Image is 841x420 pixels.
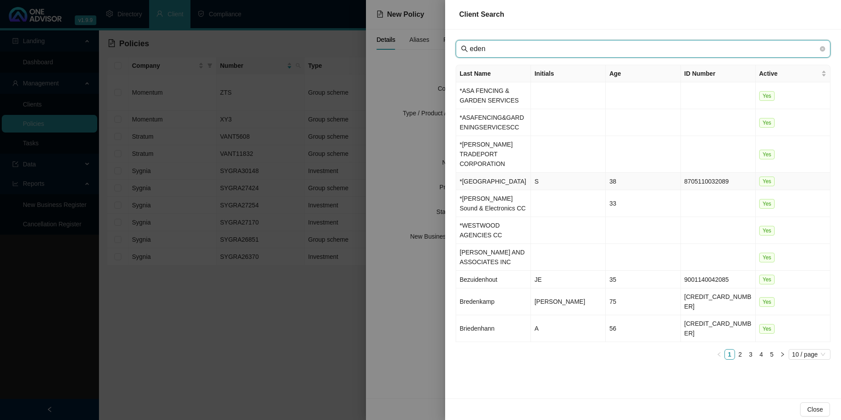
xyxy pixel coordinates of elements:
span: 75 [609,298,616,305]
td: Bezuidenhout [456,271,531,288]
li: Next Page [777,349,788,360]
td: A [531,315,606,342]
th: Active [756,65,830,82]
span: Yes [759,177,775,186]
td: Bredenkamp [456,288,531,315]
th: Age [606,65,680,82]
td: *[GEOGRAPHIC_DATA] [456,173,531,190]
span: 38 [609,178,616,185]
td: *ASAFENCING&GARDENINGSERVICESCC [456,109,531,136]
td: *[PERSON_NAME] TRADEPORT CORPORATION [456,136,531,173]
span: right [780,352,785,357]
td: *[PERSON_NAME] Sound & Electronics CC [456,190,531,217]
th: ID Number [681,65,756,82]
td: [CREDIT_CARD_NUMBER] [681,288,756,315]
span: Yes [759,91,775,101]
li: 2 [735,349,746,360]
span: Yes [759,199,775,209]
td: *WESTWOOD AGENCIES CC [456,217,531,244]
th: Initials [531,65,606,82]
td: *ASA FENCING & GARDEN SERVICES [456,82,531,109]
span: Yes [759,150,775,159]
li: 3 [746,349,756,360]
input: Last Name [470,44,818,54]
td: [PERSON_NAME] [531,288,606,315]
span: close-circle [820,46,825,52]
a: 2 [735,350,745,359]
span: Yes [759,226,775,236]
button: Close [800,402,830,416]
span: Yes [759,118,775,128]
span: Yes [759,253,775,262]
span: Active [759,69,819,78]
td: Briedenhann [456,315,531,342]
span: Yes [759,275,775,284]
th: Last Name [456,65,531,82]
a: 1 [725,350,735,359]
span: Yes [759,297,775,307]
span: Yes [759,324,775,334]
span: close-circle [820,45,825,53]
td: S [531,173,606,190]
span: 56 [609,325,616,332]
li: Previous Page [714,349,724,360]
button: left [714,349,724,360]
li: 5 [767,349,777,360]
a: 3 [746,350,756,359]
td: JE [531,271,606,288]
span: left [717,352,722,357]
span: 33 [609,200,616,207]
li: 4 [756,349,767,360]
button: right [777,349,788,360]
a: 4 [757,350,766,359]
span: search [461,45,468,52]
td: 8705110032089 [681,173,756,190]
span: Close [807,405,823,414]
td: [CREDIT_CARD_NUMBER] [681,315,756,342]
div: Page Size [789,349,830,360]
li: 1 [724,349,735,360]
td: [PERSON_NAME] AND ASSOCIATES INC [456,244,531,271]
td: 9001140042085 [681,271,756,288]
span: 35 [609,276,616,283]
span: Client Search [459,11,504,18]
a: 5 [767,350,777,359]
span: 10 / page [792,350,827,359]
